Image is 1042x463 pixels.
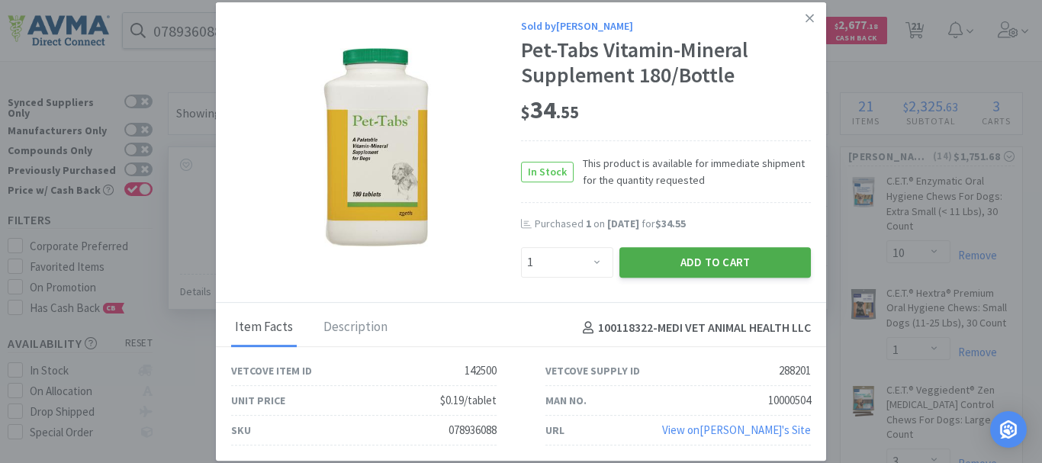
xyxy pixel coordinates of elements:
img: c5f371bb3edf482f95dda648f881dfdc_288201.jpeg [277,48,475,246]
h4: 100118322 - MEDI VET ANIMAL HEALTH LLC [577,318,811,338]
span: $ [521,101,530,123]
div: SKU [231,422,251,439]
div: Item Facts [231,309,297,347]
div: $0.19/tablet [440,391,497,410]
span: [DATE] [607,217,639,231]
div: Vetcove Supply ID [545,362,640,379]
span: This product is available for immediate shipment for the quantity requested [574,155,811,189]
div: Pet-Tabs Vitamin-Mineral Supplement 180/Bottle [521,37,811,88]
div: Man No. [545,392,587,409]
span: 1 [586,217,591,231]
div: 288201 [779,362,811,380]
div: Purchased on for [535,217,811,233]
div: 078936088 [449,421,497,439]
div: 142500 [465,362,497,380]
div: Vetcove Item ID [231,362,312,379]
a: View on[PERSON_NAME]'s Site [662,423,811,437]
span: $34.55 [655,217,686,231]
div: Open Intercom Messenger [990,411,1027,448]
span: 34 [521,95,579,125]
div: Description [320,309,391,347]
button: Add to Cart [619,247,811,278]
span: . 55 [556,101,579,123]
div: Unit Price [231,392,285,409]
div: Sold by [PERSON_NAME] [521,18,811,34]
div: 10000504 [768,391,811,410]
div: URL [545,422,564,439]
span: In Stock [522,162,573,182]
